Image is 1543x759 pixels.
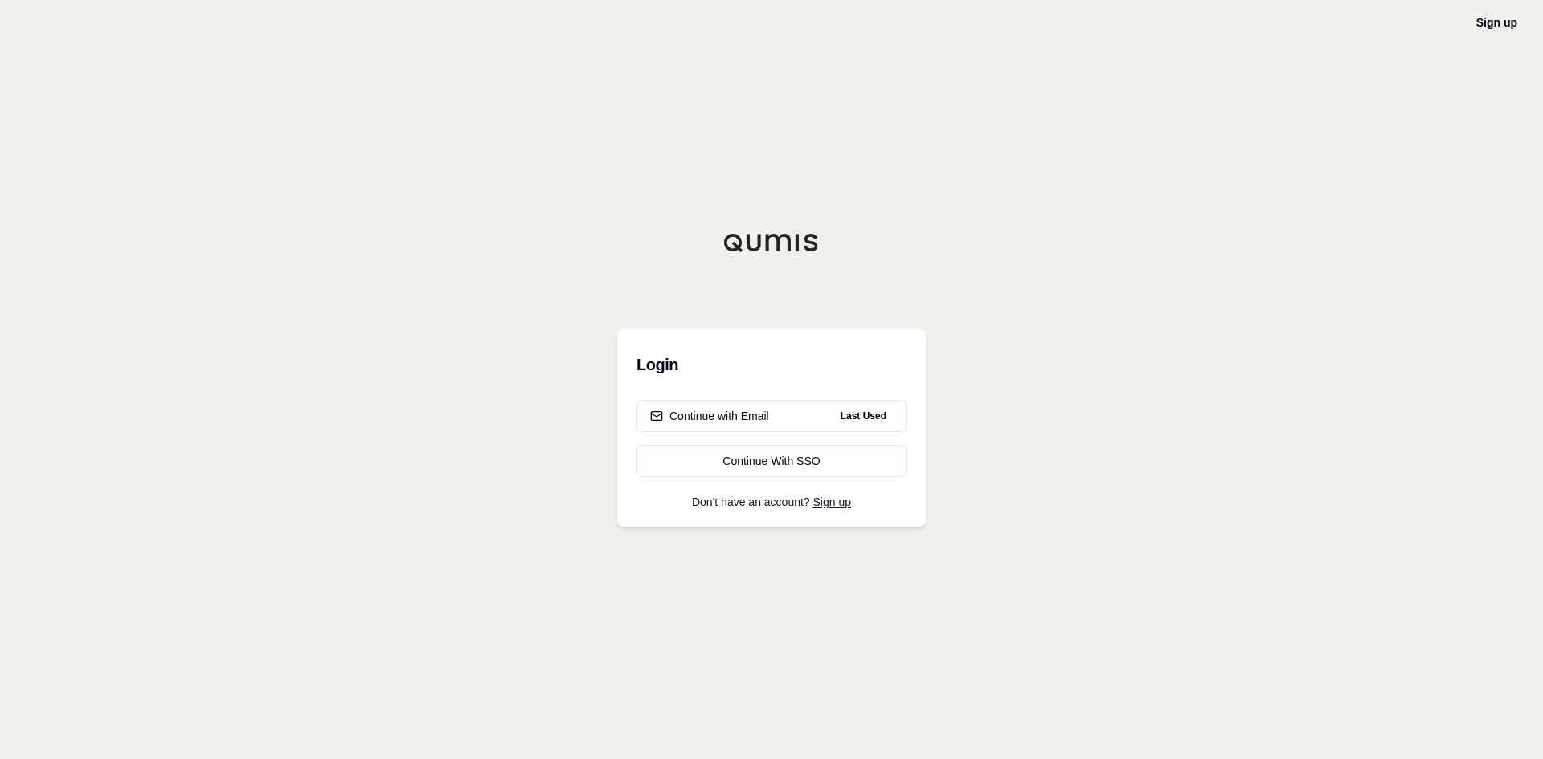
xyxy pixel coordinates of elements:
[723,233,820,252] img: Qumis
[1476,16,1517,29] a: Sign up
[813,496,851,508] a: Sign up
[834,406,893,426] span: Last Used
[650,408,769,424] div: Continue with Email
[650,453,893,469] div: Continue With SSO
[636,349,907,381] h3: Login
[636,445,907,477] a: Continue With SSO
[636,400,907,432] button: Continue with EmailLast Used
[636,496,907,508] p: Don't have an account?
